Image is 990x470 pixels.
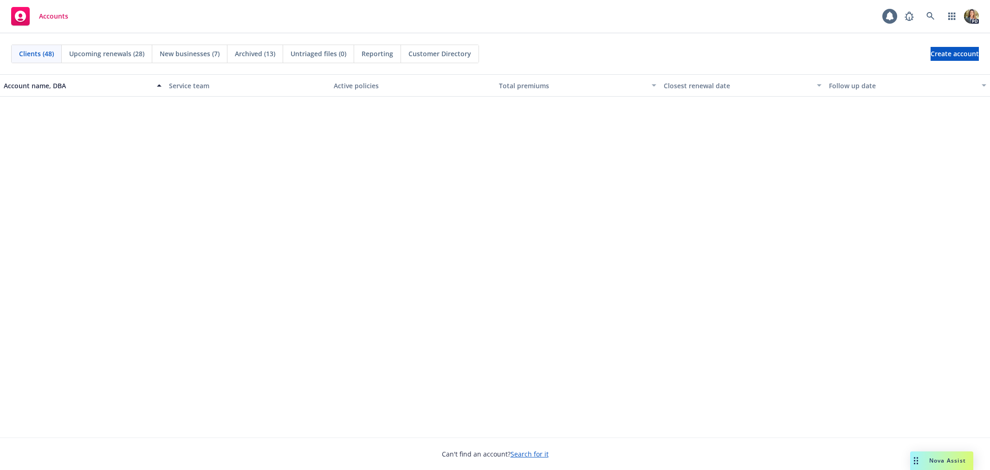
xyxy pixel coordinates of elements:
button: Closest renewal date [660,74,825,97]
a: Search for it [511,450,549,458]
img: photo [964,9,979,24]
button: Active policies [330,74,495,97]
button: Total premiums [495,74,660,97]
div: Service team [169,81,327,91]
a: Switch app [943,7,961,26]
div: Total premiums [499,81,647,91]
a: Search [921,7,940,26]
span: Nova Assist [929,457,966,464]
a: Report a Bug [900,7,919,26]
span: Upcoming renewals (28) [69,49,144,59]
span: Create account [931,45,979,63]
span: New businesses (7) [160,49,220,59]
span: Reporting [362,49,393,59]
button: Service team [165,74,330,97]
div: Account name, DBA [4,81,151,91]
div: Follow up date [829,81,977,91]
div: Closest renewal date [664,81,811,91]
a: Accounts [7,3,72,29]
span: Can't find an account? [442,449,549,459]
span: Untriaged files (0) [291,49,346,59]
a: Create account [931,47,979,61]
span: Accounts [39,13,68,20]
div: Active policies [334,81,492,91]
button: Nova Assist [910,451,973,470]
span: Clients (48) [19,49,54,59]
span: Customer Directory [408,49,471,59]
div: Drag to move [910,451,922,470]
span: Archived (13) [235,49,275,59]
